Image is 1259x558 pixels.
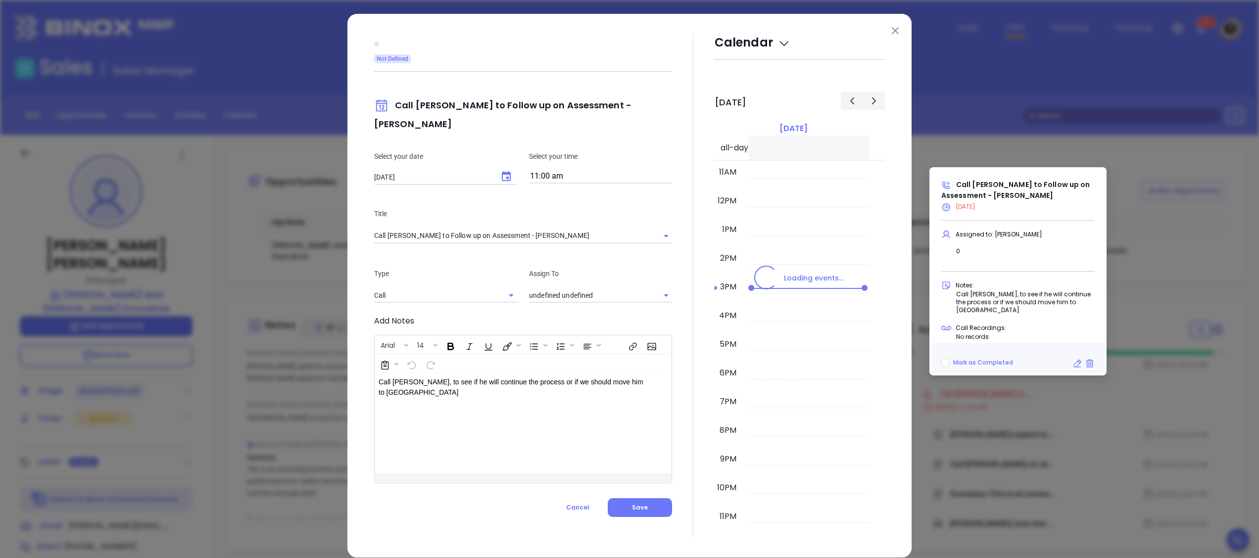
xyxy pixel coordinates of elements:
[608,498,672,517] button: Save
[956,202,975,211] span: [DATE]
[441,336,459,353] span: Bold
[460,336,478,353] span: Italic
[496,167,516,186] button: Choose date, selected date is Oct 10, 2025
[659,288,673,302] button: Open
[715,34,790,50] span: Calendar
[841,92,863,110] button: Previous day
[892,27,899,34] img: close modal
[718,424,738,436] div: 8pm
[632,503,648,511] span: Save
[402,355,420,372] span: Undo
[718,367,738,379] div: 6pm
[956,281,974,289] span: Notes:
[374,99,631,130] span: Call [PERSON_NAME] to Follow up on Assessment - [PERSON_NAME]
[718,252,738,264] div: 2pm
[479,336,496,353] span: Underline
[715,482,738,494] div: 10pm
[379,377,647,398] p: Call [PERSON_NAME], to see if he will continue the process or if we should move him to [GEOGRAPHI...
[956,230,1042,238] span: Assigned to: [PERSON_NAME]
[524,336,550,353] span: Insert Unordered List
[956,324,1006,332] span: Call Recordings:
[497,336,523,353] span: Fill color or set the text color
[421,355,438,372] span: Redo
[374,172,492,182] input: MM/DD/YYYY
[374,315,672,327] p: Add Notes
[941,180,1090,200] span: Call [PERSON_NAME] to Follow up on Assessment - [PERSON_NAME]
[529,268,672,279] p: Assign To
[412,336,432,353] button: 14
[956,247,1095,255] p: 0
[778,273,861,289] div: Loading events...
[718,396,738,408] div: 7pm
[374,151,517,162] p: Select your date
[659,229,673,243] button: Open
[717,166,738,178] div: 11am
[548,498,608,517] button: Cancel
[374,208,672,219] p: Title
[716,195,738,207] div: 12pm
[953,358,1013,367] span: Mark as Completed
[642,336,660,353] span: Insert Image
[376,336,402,353] button: Arial
[377,53,408,64] span: Not Defined
[375,355,401,372] span: Surveys
[715,97,746,108] h2: [DATE]
[529,151,672,162] p: Select your time
[504,288,518,302] button: Open
[863,92,885,110] button: Next day
[374,268,517,279] p: Type
[566,503,589,511] span: Cancel
[376,340,400,347] span: Arial
[956,290,1095,314] p: Call [PERSON_NAME], to see if he will continue the process or if we should move him to [GEOGRAPHI...
[718,511,738,522] div: 11pm
[375,336,411,353] span: Font family
[719,142,748,154] span: all-day
[956,333,1095,341] p: No records
[718,338,738,350] div: 5pm
[551,336,577,353] span: Insert Ordered List
[717,310,738,322] div: 4pm
[718,453,738,465] div: 9pm
[412,340,429,347] span: 14
[777,122,810,136] a: [DATE]
[412,336,440,353] span: Font size
[578,336,603,353] span: Align
[720,224,738,235] div: 1pm
[718,281,738,293] div: 3pm
[623,336,641,353] span: Insert link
